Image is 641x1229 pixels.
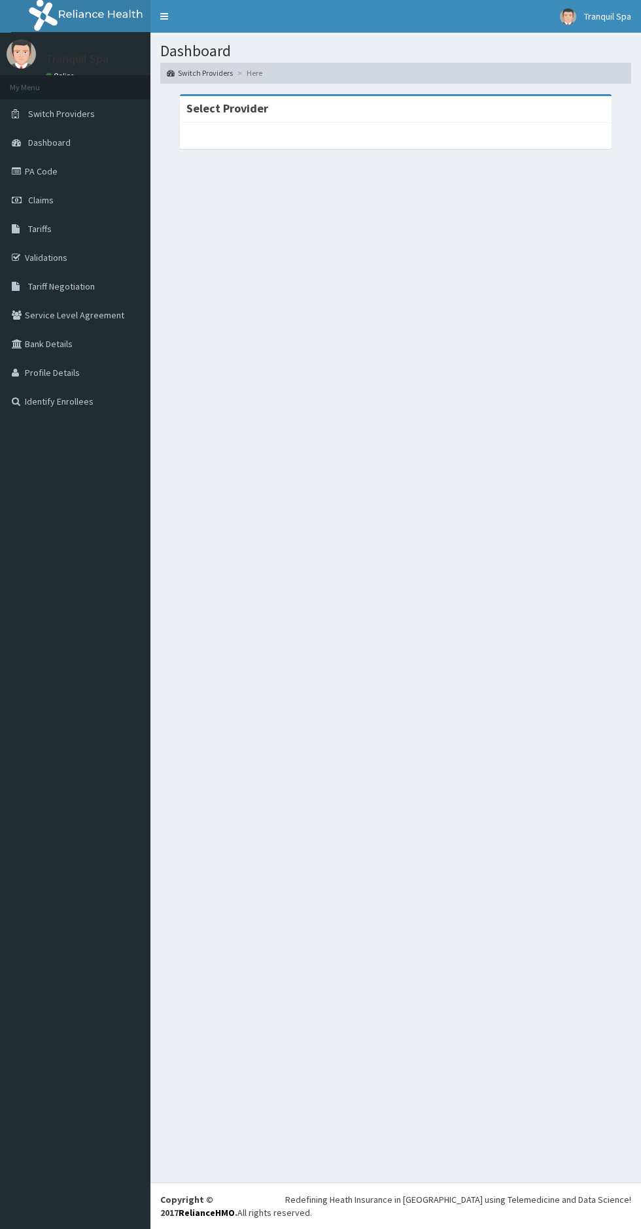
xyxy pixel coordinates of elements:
[150,1183,641,1229] footer: All rights reserved.
[28,108,95,120] span: Switch Providers
[584,10,631,22] span: Tranquil Spa
[46,53,109,65] p: Tranquil Spa
[234,67,262,78] li: Here
[28,280,95,292] span: Tariff Negotiation
[46,71,77,80] a: Online
[167,67,233,78] a: Switch Providers
[28,223,52,235] span: Tariffs
[160,1194,237,1219] strong: Copyright © 2017 .
[179,1207,235,1219] a: RelianceHMO
[28,194,54,206] span: Claims
[285,1193,631,1206] div: Redefining Heath Insurance in [GEOGRAPHIC_DATA] using Telemedicine and Data Science!
[560,8,576,25] img: User Image
[160,42,631,59] h1: Dashboard
[7,39,36,69] img: User Image
[186,101,268,116] strong: Select Provider
[28,137,71,148] span: Dashboard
